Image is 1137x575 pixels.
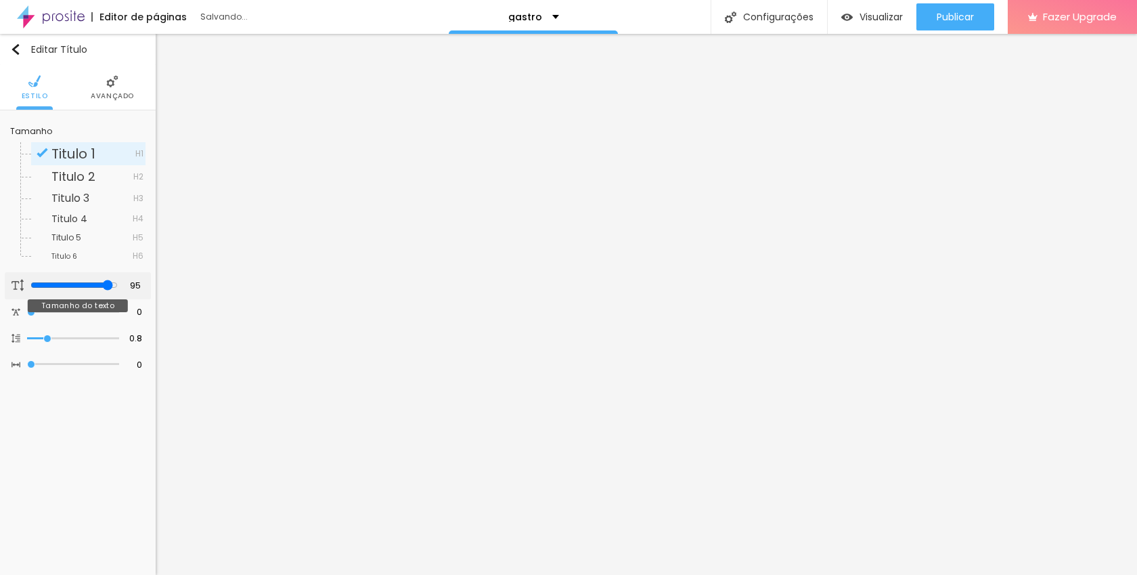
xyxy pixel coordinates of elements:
[133,215,143,223] span: H4
[106,75,118,87] img: Icone
[508,12,542,22] p: gastro
[200,13,356,21] div: Salvando...
[725,12,736,23] img: Icone
[1043,11,1117,22] span: Fazer Upgrade
[51,251,77,261] span: Titulo 6
[91,93,134,100] span: Avançado
[10,44,87,55] div: Editar Título
[841,12,853,23] img: view-1.svg
[37,147,48,158] img: Icone
[91,12,187,22] div: Editor de páginas
[10,44,21,55] img: Icone
[12,334,20,343] img: Icone
[135,150,143,158] span: H1
[51,190,89,206] span: Titulo 3
[51,144,95,163] span: Titulo 1
[133,194,143,203] span: H3
[12,279,24,291] img: Icone
[156,34,1137,575] iframe: Editor
[133,173,143,181] span: H2
[12,307,20,316] img: Icone
[828,3,916,30] button: Visualizar
[860,12,903,22] span: Visualizar
[22,93,48,100] span: Estilo
[12,360,20,369] img: Icone
[916,3,994,30] button: Publicar
[51,232,81,243] span: Titulo 5
[28,75,41,87] img: Icone
[51,168,95,185] span: Titulo 2
[10,127,146,135] div: Tamanho
[937,12,974,22] span: Publicar
[133,252,143,260] span: H6
[51,212,87,226] span: Titulo 4
[133,234,143,242] span: H5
